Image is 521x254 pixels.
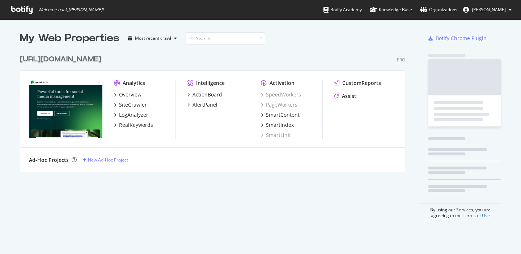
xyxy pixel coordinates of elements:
[119,101,147,108] div: SiteCrawler
[20,54,101,65] div: [URL][DOMAIN_NAME]
[20,54,104,65] a: [URL][DOMAIN_NAME]
[20,31,119,46] div: My Web Properties
[29,79,102,138] img: https://sproutsocial.com/
[342,92,356,100] div: Assist
[114,111,148,119] a: LogAnalyzer
[436,35,487,42] div: Botify Chrome Plugin
[463,212,490,219] a: Terms of Use
[114,91,141,98] a: Overview
[419,203,501,219] div: By using our Services, you are agreeing to the
[457,4,517,16] button: [PERSON_NAME]
[88,157,128,163] div: New Ad-Hoc Project
[114,101,147,108] a: SiteCrawler
[323,6,362,13] div: Botify Academy
[472,7,506,13] span: Deepinder Rana
[119,111,148,119] div: LogAnalyzer
[187,101,217,108] a: AlertPanel
[192,91,222,98] div: ActionBoard
[119,121,153,129] div: RealKeywords
[38,7,103,13] span: Welcome back, [PERSON_NAME] !
[261,101,297,108] a: PageWorkers
[420,6,457,13] div: Organizations
[261,132,290,139] a: SmartLink
[397,57,405,63] div: Pro
[428,35,487,42] a: Botify Chrome Plugin
[261,111,300,119] a: SmartContent
[196,79,225,87] div: Intelligence
[370,6,412,13] div: Knowledge Base
[20,46,411,172] div: grid
[266,111,300,119] div: SmartContent
[342,79,381,87] div: CustomReports
[114,121,153,129] a: RealKeywords
[186,32,265,45] input: Search
[135,36,171,40] div: Most recent crawl
[334,92,356,100] a: Assist
[334,79,381,87] a: CustomReports
[125,33,180,44] button: Most recent crawl
[82,157,128,163] a: New Ad-Hoc Project
[261,121,294,129] a: SmartIndex
[192,101,217,108] div: AlertPanel
[261,91,301,98] a: SpeedWorkers
[123,79,145,87] div: Analytics
[187,91,222,98] a: ActionBoard
[266,121,294,129] div: SmartIndex
[119,91,141,98] div: Overview
[29,156,69,164] div: Ad-Hoc Projects
[270,79,295,87] div: Activation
